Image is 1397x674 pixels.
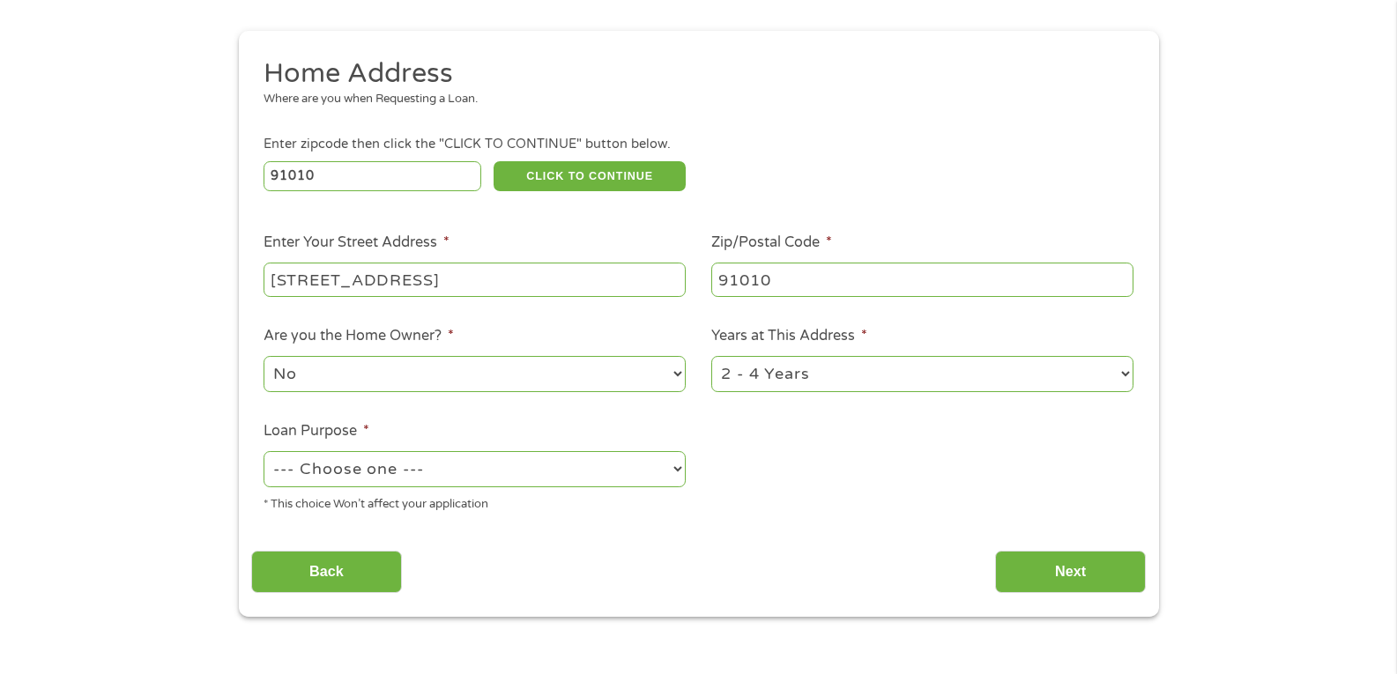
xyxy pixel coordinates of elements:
button: CLICK TO CONTINUE [494,161,686,191]
div: Enter zipcode then click the "CLICK TO CONTINUE" button below. [264,135,1133,154]
label: Years at This Address [711,327,867,345]
label: Zip/Postal Code [711,233,832,252]
div: Where are you when Requesting a Loan. [264,91,1120,108]
div: * This choice Won’t affect your application [264,490,686,514]
label: Are you the Home Owner? [264,327,454,345]
input: Enter Zipcode (e.g 01510) [264,161,481,191]
input: 1 Main Street [264,263,686,296]
label: Enter Your Street Address [264,233,450,252]
input: Back [251,551,402,594]
label: Loan Purpose [264,422,369,441]
h2: Home Address [264,56,1120,92]
input: Next [995,551,1146,594]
